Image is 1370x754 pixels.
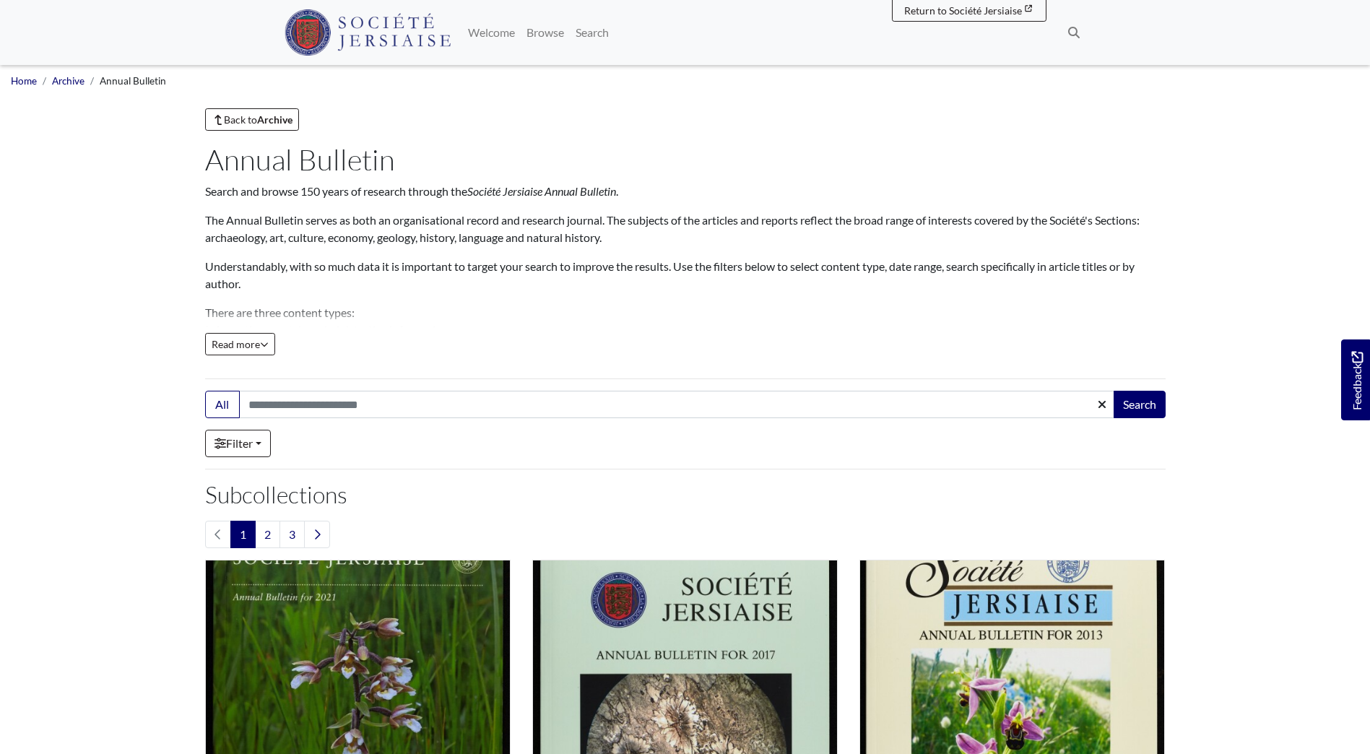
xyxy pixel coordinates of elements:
p: Search and browse 150 years of research through the . [205,183,1166,200]
a: Goto page 2 [255,521,280,548]
a: Back toArchive [205,108,300,131]
span: Return to Société Jersiaise [904,4,1022,17]
a: Next page [304,521,330,548]
em: Société Jersiaise Annual Bulletin [467,184,616,198]
a: Archive [52,75,84,87]
a: Would you like to provide feedback? [1341,339,1370,420]
input: Search this collection... [239,391,1115,418]
a: Filter [205,430,271,457]
a: Home [11,75,37,87]
a: Société Jersiaise logo [285,6,451,59]
a: Search [570,18,615,47]
button: Search [1114,391,1166,418]
button: Read all of the content [205,333,275,355]
strong: Archive [257,113,292,126]
p: The Annual Bulletin serves as both an organisational record and research journal. The subjects of... [205,212,1166,246]
h2: Subcollections [205,481,1166,508]
a: Goto page 3 [279,521,305,548]
span: Read more [212,338,269,350]
p: There are three content types: Information: contains administrative information. Reports: contain... [205,304,1166,373]
a: Welcome [462,18,521,47]
p: Understandably, with so much data it is important to target your search to improve the results. U... [205,258,1166,292]
span: Feedback [1348,351,1366,409]
li: Previous page [205,521,231,548]
nav: pagination [205,521,1166,548]
span: Goto page 1 [230,521,256,548]
button: All [205,391,240,418]
h1: Annual Bulletin [205,142,1166,177]
img: Société Jersiaise [285,9,451,56]
span: Annual Bulletin [100,75,166,87]
a: Browse [521,18,570,47]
